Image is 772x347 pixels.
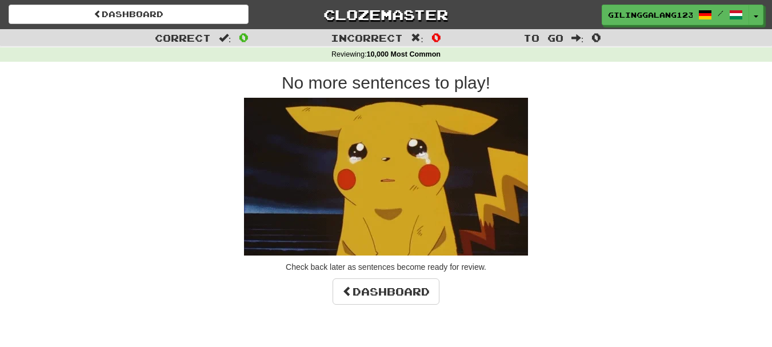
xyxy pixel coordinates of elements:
[523,32,563,43] span: To go
[367,50,441,58] strong: 10,000 Most Common
[411,33,423,43] span: :
[602,5,749,25] a: GIlinggalang123 /
[608,10,693,20] span: GIlinggalang123
[591,30,601,44] span: 0
[333,278,439,305] a: Dashboard
[61,73,712,92] h2: No more sentences to play!
[219,33,231,43] span: :
[266,5,506,25] a: Clozemaster
[331,32,403,43] span: Incorrect
[155,32,211,43] span: Correct
[431,30,441,44] span: 0
[9,5,249,24] a: Dashboard
[718,9,723,17] span: /
[239,30,249,44] span: 0
[571,33,584,43] span: :
[61,261,712,273] p: Check back later as sentences become ready for review.
[244,98,528,256] img: sad-pikachu.gif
